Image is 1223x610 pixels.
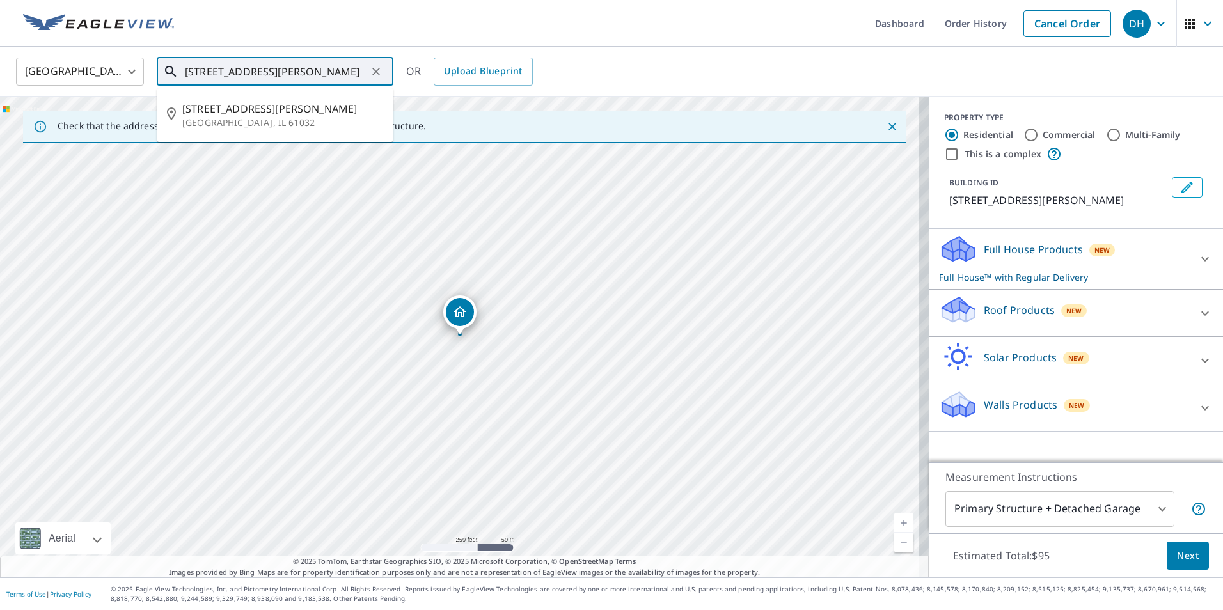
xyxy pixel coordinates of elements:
div: Aerial [15,522,111,554]
p: Walls Products [984,397,1057,412]
button: Clear [367,63,385,81]
p: Estimated Total: $95 [943,542,1060,570]
span: Upload Blueprint [444,63,522,79]
a: OpenStreetMap [559,556,613,566]
a: Current Level 17, Zoom In [894,513,913,533]
div: Roof ProductsNew [939,295,1213,331]
div: Aerial [45,522,79,554]
div: Dropped pin, building 1, Residential property, 3646 N Iris Hill Rd Freeport, IL 61032 [443,295,477,335]
span: © 2025 TomTom, Earthstar Geographics SIO, © 2025 Microsoft Corporation, © [293,556,636,567]
button: Close [884,118,901,135]
p: | [6,590,91,598]
p: Check that the address is accurate, then drag the marker over the correct structure. [58,120,426,132]
div: Primary Structure + Detached Garage [945,491,1174,527]
span: New [1094,245,1110,255]
div: Full House ProductsNewFull House™ with Regular Delivery [939,234,1213,284]
div: [GEOGRAPHIC_DATA] [16,54,144,90]
span: Your report will include the primary structure and a detached garage if one exists. [1191,501,1206,517]
a: Privacy Policy [50,590,91,598]
img: EV Logo [23,14,174,33]
button: Edit building 1 [1172,177,1203,198]
div: OR [406,58,533,86]
p: Full House™ with Regular Delivery [939,270,1190,284]
label: Multi-Family [1125,129,1181,141]
a: Cancel Order [1023,10,1111,37]
label: Residential [963,129,1013,141]
p: Full House Products [984,242,1083,257]
span: New [1068,353,1084,363]
p: Measurement Instructions [945,469,1206,485]
a: Terms of Use [6,590,46,598]
label: This is a complex [965,148,1041,160]
p: Solar Products [984,350,1057,365]
a: Upload Blueprint [434,58,532,86]
p: BUILDING ID [949,177,998,188]
button: Next [1167,542,1209,570]
span: Next [1177,548,1199,564]
input: Search by address or latitude-longitude [185,54,367,90]
div: DH [1123,10,1151,38]
div: Solar ProductsNew [939,342,1213,379]
span: New [1066,306,1082,316]
label: Commercial [1043,129,1096,141]
div: Walls ProductsNew [939,389,1213,426]
span: New [1069,400,1085,411]
div: PROPERTY TYPE [944,112,1208,123]
p: © 2025 Eagle View Technologies, Inc. and Pictometry International Corp. All Rights Reserved. Repo... [111,584,1217,604]
a: Current Level 17, Zoom Out [894,533,913,552]
p: Roof Products [984,302,1055,318]
p: [GEOGRAPHIC_DATA], IL 61032 [182,116,383,129]
span: [STREET_ADDRESS][PERSON_NAME] [182,101,383,116]
p: [STREET_ADDRESS][PERSON_NAME] [949,192,1167,208]
a: Terms [615,556,636,566]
